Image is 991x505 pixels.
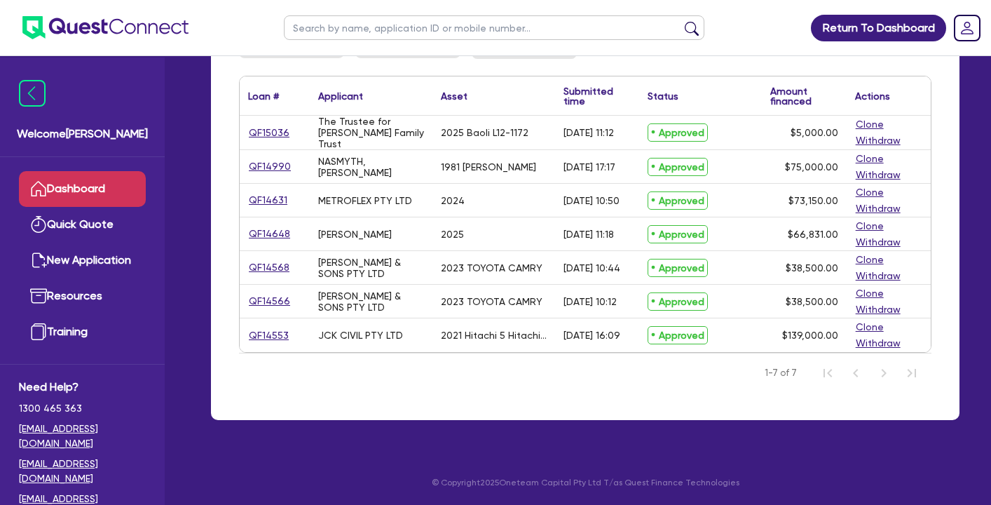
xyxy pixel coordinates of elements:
span: Approved [648,123,708,142]
div: Actions [855,91,890,101]
span: Need Help? [19,379,146,396]
a: QF14566 [248,293,291,309]
a: QF14568 [248,260,290,276]
div: 1981 [PERSON_NAME] [441,161,536,173]
a: Return To Dashboard [811,15,946,41]
a: [EMAIL_ADDRESS][DOMAIN_NAME] [19,457,146,486]
button: Clone [855,116,884,133]
span: Approved [648,326,708,344]
button: Clone [855,252,884,268]
span: $139,000.00 [782,330,838,341]
span: $38,500.00 [786,296,838,307]
a: Dropdown toggle [949,10,985,46]
input: Search by name, application ID or mobile number... [284,15,704,40]
span: 1-7 of 7 [765,366,797,380]
div: [DATE] 10:44 [563,262,620,274]
div: [PERSON_NAME] & SONS PTY LTD [318,257,424,279]
button: Withdraw [855,335,901,351]
a: QF15036 [248,125,290,141]
div: Asset [441,91,467,101]
button: Withdraw [855,268,901,284]
button: Previous Page [842,359,870,387]
span: Approved [648,259,708,277]
a: QF14648 [248,226,291,242]
div: 2021 Hitachi 5 Hitachi Excavator [441,330,547,341]
button: First Page [814,359,842,387]
div: JCK CIVIL PTY LTD [318,330,403,341]
img: quick-quote [30,216,47,233]
div: [DATE] 10:50 [563,195,620,206]
div: NASMYTH, [PERSON_NAME] [318,156,424,178]
span: 1300 465 363 [19,401,146,416]
div: [DATE] 17:17 [563,161,615,173]
a: Quick Quote [19,207,146,243]
p: © Copyright 2025 Oneteam Capital Pty Ltd T/as Quest Finance Technologies [201,476,969,489]
a: QF14990 [248,159,292,175]
div: 2025 Baoli L12-1172 [441,127,528,138]
button: Withdraw [855,167,901,183]
button: Withdraw [855,133,901,149]
button: Last Page [898,359,926,387]
span: Welcome [PERSON_NAME] [17,126,148,142]
a: New Application [19,243,146,278]
a: Resources [19,278,146,314]
span: $66,831.00 [788,229,838,240]
img: resources [30,288,47,304]
div: 2025 [441,229,464,240]
a: QF14631 [248,192,288,208]
img: quest-connect-logo-blue [22,16,189,39]
div: Amount financed [770,86,838,106]
button: Withdraw [855,201,901,217]
span: $5,000.00 [791,127,838,138]
button: Clone [855,151,884,167]
div: Applicant [318,91,363,101]
div: METROFLEX PTY LTD [318,195,412,206]
img: new-application [30,252,47,269]
a: QF14553 [248,328,289,344]
div: [DATE] 11:12 [563,127,614,138]
div: 2024 [441,195,465,206]
button: Withdraw [855,302,901,318]
span: $73,150.00 [788,195,838,206]
button: Clone [855,184,884,201]
div: [PERSON_NAME] [318,229,392,240]
button: Next Page [870,359,898,387]
span: Approved [648,292,708,311]
div: [DATE] 10:12 [563,296,617,307]
span: $75,000.00 [785,161,838,173]
span: Approved [648,225,708,243]
span: Approved [648,158,708,176]
div: Loan # [248,91,279,101]
a: Training [19,314,146,350]
div: 2023 TOYOTA CAMRY [441,262,542,274]
div: 2023 TOYOTA CAMRY [441,296,542,307]
button: Clone [855,218,884,234]
img: icon-menu-close [19,80,46,107]
button: Withdraw [855,234,901,250]
span: Approved [648,191,708,210]
img: training [30,323,47,340]
div: [DATE] 11:18 [563,229,614,240]
div: [DATE] 16:09 [563,330,620,341]
a: [EMAIL_ADDRESS][DOMAIN_NAME] [19,422,146,451]
div: Status [648,91,678,101]
div: The Trustee for [PERSON_NAME] Family Trust [318,116,424,149]
a: Dashboard [19,171,146,207]
button: Clone [855,285,884,302]
button: Clone [855,319,884,335]
div: [PERSON_NAME] & SONS PTY LTD [318,290,424,313]
span: $38,500.00 [786,262,838,274]
div: Submitted time [563,86,618,106]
